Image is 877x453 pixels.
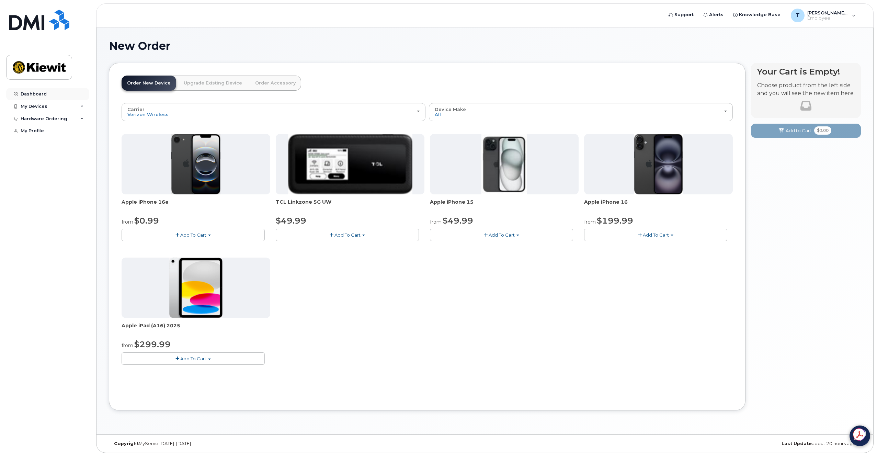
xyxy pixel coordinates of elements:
[435,112,441,117] span: All
[489,232,515,238] span: Add To Cart
[782,441,812,446] strong: Last Update
[334,232,361,238] span: Add To Cart
[634,134,683,194] img: iphone_16_plus.png
[171,134,221,194] img: iphone16e.png
[481,134,527,194] img: iphone15.jpg
[250,76,301,91] a: Order Accessory
[127,112,169,117] span: Verizon Wireless
[122,322,270,336] div: Apple iPad (A16) 2025
[178,76,248,91] a: Upgrade Existing Device
[786,127,811,134] span: Add to Cart
[429,103,733,121] button: Device Make All
[757,82,855,98] p: Choose product from the left side and you will see the new item here.
[430,199,579,212] div: Apple iPhone 15
[643,232,669,238] span: Add To Cart
[751,124,861,138] button: Add to Cart $0.00
[435,106,466,112] span: Device Make
[584,229,727,241] button: Add To Cart
[814,126,831,135] span: $0.00
[584,219,596,225] small: from
[127,106,145,112] span: Carrier
[114,441,139,446] strong: Copyright
[122,352,265,364] button: Add To Cart
[122,76,176,91] a: Order New Device
[134,216,159,226] span: $0.99
[584,199,733,212] div: Apple iPhone 16
[288,134,412,194] img: linkzone5g.png
[180,232,206,238] span: Add To Cart
[276,229,419,241] button: Add To Cart
[122,199,270,212] div: Apple iPhone 16e
[276,216,306,226] span: $49.99
[122,103,425,121] button: Carrier Verizon Wireless
[122,219,133,225] small: from
[180,356,206,361] span: Add To Cart
[430,219,442,225] small: from
[757,67,855,76] h4: Your Cart is Empty!
[597,216,633,226] span: $199.99
[109,40,861,52] h1: New Order
[169,258,223,318] img: ipad_11.png
[109,441,360,446] div: MyServe [DATE]–[DATE]
[430,229,573,241] button: Add To Cart
[134,339,171,349] span: $299.99
[122,342,133,349] small: from
[443,216,473,226] span: $49.99
[610,441,861,446] div: about 20 hours ago
[276,199,424,212] div: TCL Linkzone 5G UW
[122,229,265,241] button: Add To Cart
